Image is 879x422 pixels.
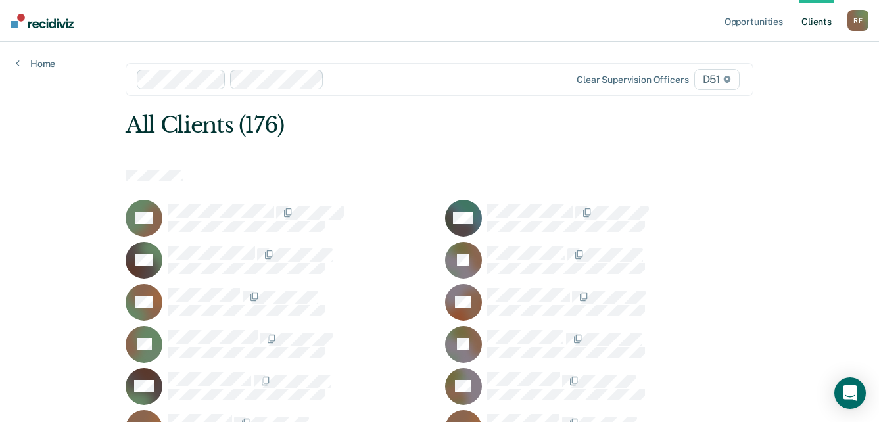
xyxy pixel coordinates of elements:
div: Clear supervision officers [577,74,688,85]
a: Home [16,58,55,70]
button: RF [847,10,868,31]
img: Recidiviz [11,14,74,28]
span: D51 [694,69,740,90]
div: All Clients (176) [126,112,628,139]
div: R F [847,10,868,31]
div: Open Intercom Messenger [834,377,866,409]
